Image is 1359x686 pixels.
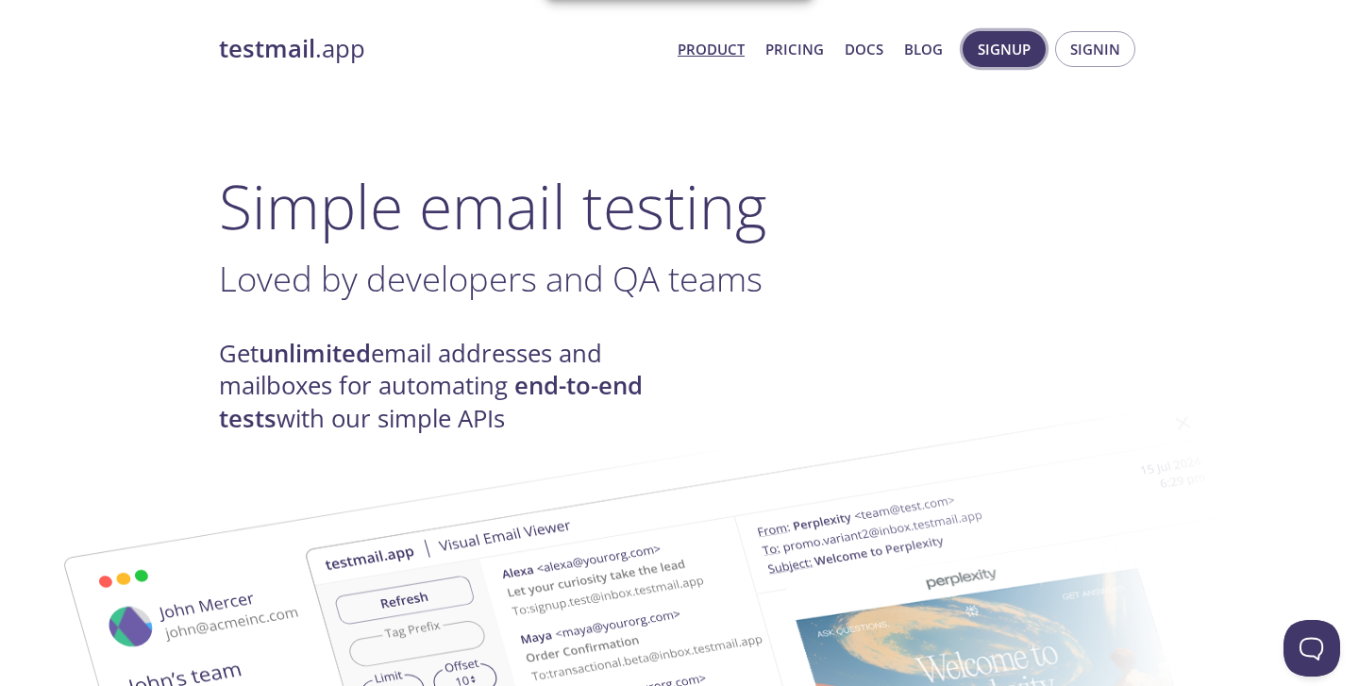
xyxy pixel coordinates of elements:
button: Signin [1055,31,1135,67]
a: Blog [904,37,943,61]
a: Docs [845,37,883,61]
h1: Simple email testing [219,170,1140,243]
span: Loved by developers and QA teams [219,255,763,302]
span: Signup [978,37,1031,61]
strong: end-to-end tests [219,369,643,434]
span: Signin [1070,37,1120,61]
iframe: Help Scout Beacon - Open [1283,620,1340,677]
h4: Get email addresses and mailboxes for automating with our simple APIs [219,338,679,435]
strong: testmail [219,32,315,65]
a: testmail.app [219,33,663,65]
button: Signup [963,31,1046,67]
strong: unlimited [259,337,371,370]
